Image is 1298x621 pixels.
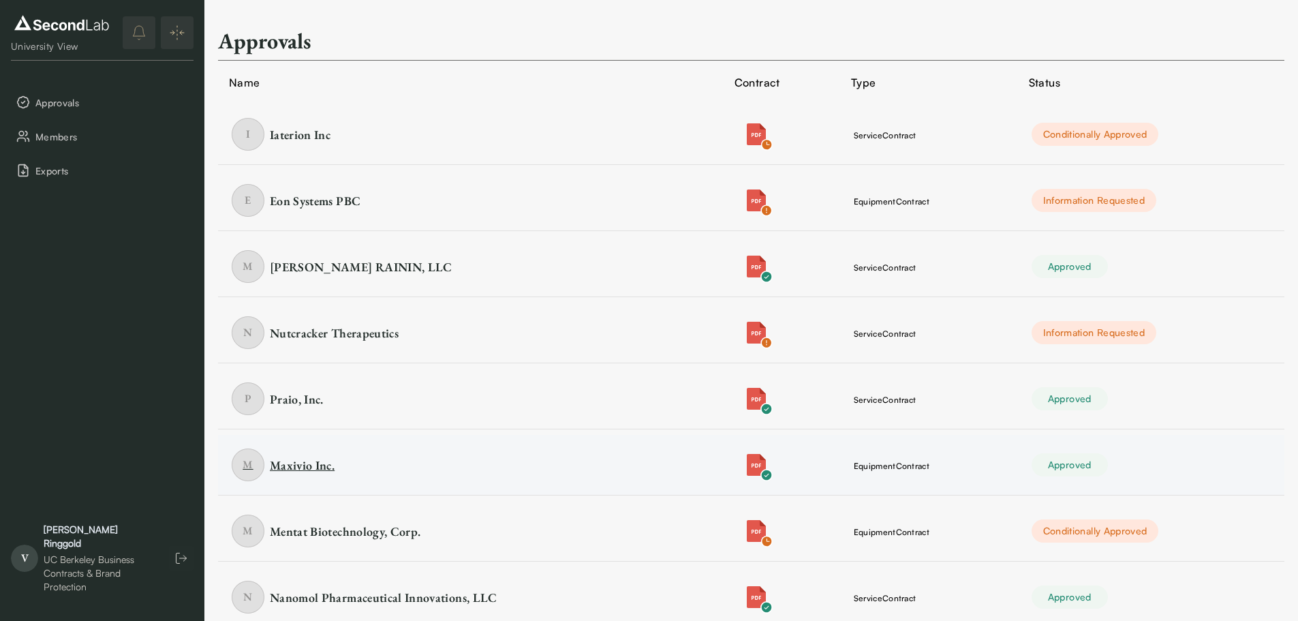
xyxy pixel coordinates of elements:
img: Check icon for pdf [760,337,773,349]
div: Approved [1032,255,1108,278]
a: item METTLER-TOLEDO RAININ, LLC [232,250,572,283]
div: Approved [1032,453,1108,476]
span: service Contract [854,593,916,603]
span: equipment Contract [854,527,929,537]
button: Attachment icon for pdfCheck icon for pdf [737,314,775,352]
button: Attachment icon for pdfCheck icon for pdf [737,446,775,484]
button: Attachment icon for pdfCheck icon for pdf [737,512,775,550]
img: Check icon for pdf [760,205,773,217]
span: equipment Contract [854,461,929,471]
img: Check icon for pdf [760,469,773,481]
div: Praio, Inc. [270,391,324,408]
th: Contract [724,66,840,99]
span: P [232,382,264,415]
div: Mentat Biotechnology, Corp. [270,523,420,540]
button: Attachment icon for pdfCheck icon for pdf [737,181,775,219]
img: Check icon for pdf [760,403,773,415]
div: Conditionally Approved [1032,519,1159,543]
button: Log out [169,546,194,571]
div: University View [11,40,112,53]
span: equipment Contract [854,196,929,207]
button: Exports [11,156,194,185]
div: Approved [1032,387,1108,410]
img: Attachment icon for pdf [745,256,767,277]
button: Members [11,122,194,151]
a: item Eon Systems PBC [232,184,572,217]
span: M [232,449,264,481]
img: Check icon for pdf [760,138,773,151]
button: Attachment icon for pdfCheck icon for pdf [737,247,775,286]
a: item Iaterion Inc [232,118,572,151]
span: service Contract [854,395,916,405]
div: Nutcracker Therapeutics [270,324,399,342]
img: Attachment icon for pdf [745,454,767,476]
img: logo [11,12,112,34]
div: Conditionally Approved [1032,123,1159,146]
a: item Nutcracker Therapeutics [232,316,572,349]
img: Attachment icon for pdf [745,123,767,145]
th: Status [1018,66,1284,99]
span: service Contract [854,262,916,273]
span: Members [35,130,188,144]
img: Attachment icon for pdf [745,190,767,211]
span: service Contract [854,329,916,339]
img: Check icon for pdf [760,535,773,547]
th: Name [218,66,724,99]
img: Attachment icon for pdf [745,388,767,410]
button: Expand/Collapse sidebar [161,16,194,49]
span: Exports [35,164,188,178]
span: V [11,545,38,572]
div: Approved [1032,586,1108,609]
div: [PERSON_NAME] Ringgold [44,523,155,550]
button: Attachment icon for pdfCheck icon for pdf [737,380,775,418]
img: Check icon for pdf [760,601,773,614]
button: Approvals [11,88,194,117]
h2: Approvals [218,27,311,55]
a: item Praio, Inc. [232,382,572,415]
span: I [232,118,264,151]
span: M [232,515,264,547]
img: Check icon for pdf [760,271,773,283]
span: N [232,581,264,614]
button: notifications [123,16,155,49]
img: Attachment icon for pdf [745,586,767,608]
div: Iaterion Inc [270,126,330,143]
span: service Contract [854,130,916,140]
div: Eon Systems PBC [270,192,360,209]
a: item Maxivio Inc. [232,449,572,481]
div: Information Requested [1032,321,1156,344]
span: Approvals [35,95,188,110]
img: Attachment icon for pdf [745,322,767,344]
span: E [232,184,264,217]
div: Nanomol Pharmaceutical Innovations, LLC [270,589,497,606]
div: Maxivio Inc. [270,457,335,474]
a: item Mentat Biotechnology, Corp. [232,515,572,547]
div: [PERSON_NAME] RAININ, LLC [270,258,452,275]
span: M [232,250,264,283]
a: item Nanomol Pharmaceutical Innovations, LLC [232,581,572,614]
img: Attachment icon for pdf [745,520,767,542]
button: Attachment icon for pdfCheck icon for pdf [737,115,775,153]
div: Information Requested [1032,189,1156,212]
div: UC Berkeley Business Contracts & Brand Protection [44,553,155,594]
button: Attachment icon for pdfCheck icon for pdf [737,578,775,616]
th: Type [840,66,1018,99]
span: N [232,316,264,349]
